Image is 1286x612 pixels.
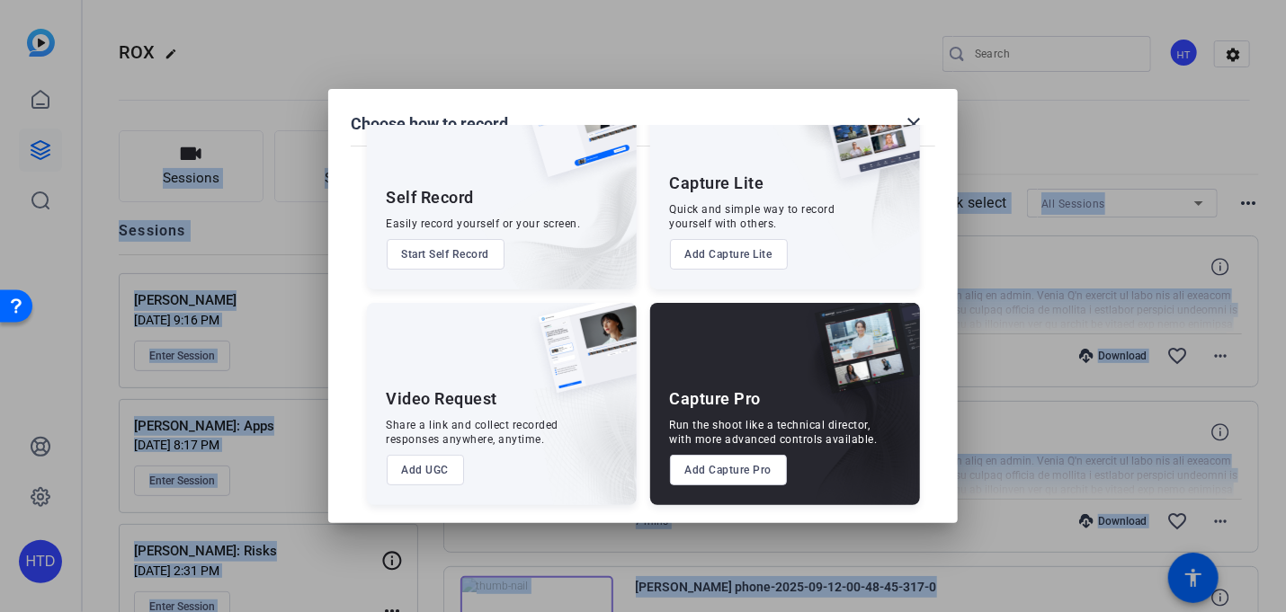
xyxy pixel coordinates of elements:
img: ugc-content.png [525,303,637,412]
img: embarkstudio-capture-lite.png [759,87,920,267]
div: Video Request [387,388,498,410]
h1: Choose how to record [351,113,508,135]
div: Capture Lite [670,173,764,194]
div: Self Record [387,187,475,208]
button: Add Capture Lite [670,239,788,270]
mat-icon: close [903,113,924,135]
img: embarkstudio-self-record.png [480,126,637,289]
div: Share a link and collect recorded responses anywhere, anytime. [387,418,559,447]
button: Add Capture Pro [670,455,788,485]
button: Add UGC [387,455,465,485]
div: Quick and simple way to record yourself with others. [670,202,835,231]
img: self-record.png [513,87,637,195]
div: Run the shoot like a technical director, with more advanced controls available. [670,418,878,447]
img: capture-lite.png [808,87,920,197]
div: Easily record yourself or your screen. [387,217,581,231]
img: embarkstudio-ugc-content.png [532,359,637,505]
div: Capture Pro [670,388,762,410]
button: Start Self Record [387,239,505,270]
img: capture-pro.png [801,303,920,412]
img: embarkstudio-capture-pro.png [787,325,920,505]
